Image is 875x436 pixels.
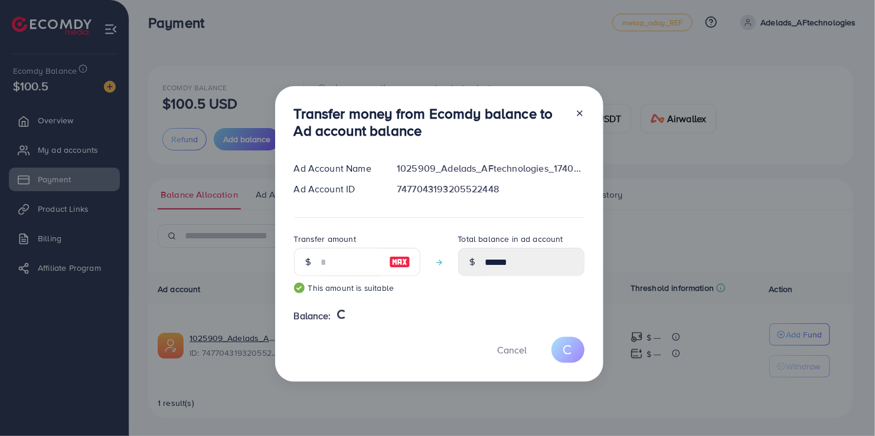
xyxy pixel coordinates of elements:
label: Total balance in ad account [458,233,563,245]
img: image [389,255,410,269]
iframe: Chat [825,383,866,427]
div: 1025909_Adelads_AFtechnologies_1740884796376 [387,162,593,175]
div: Ad Account ID [285,182,388,196]
label: Transfer amount [294,233,356,245]
span: Balance: [294,309,331,323]
span: Cancel [498,343,527,356]
button: Cancel [483,337,542,362]
h3: Transfer money from Ecomdy balance to Ad account balance [294,105,566,139]
div: Ad Account Name [285,162,388,175]
img: guide [294,283,305,293]
small: This amount is suitable [294,282,420,294]
div: 7477043193205522448 [387,182,593,196]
